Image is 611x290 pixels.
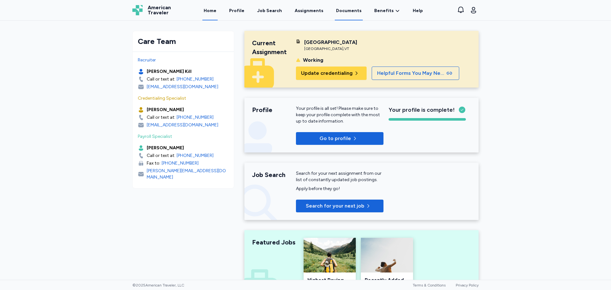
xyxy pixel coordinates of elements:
[304,238,356,272] img: Highest Paying
[252,238,296,247] div: Featured Jobs
[372,67,459,80] button: Helpful Forms You May Need
[306,202,364,210] span: Search for your next job
[320,135,351,142] span: Go to profile
[335,1,363,20] a: Documents
[148,5,171,15] span: American Traveler
[138,133,229,140] div: Payroll Specialist
[177,114,214,121] a: [PHONE_NUMBER]
[162,160,199,166] a: [PHONE_NUMBER]
[252,39,296,56] div: Current Assignment
[252,170,296,179] div: Job Search
[374,8,394,14] span: Benefits
[296,132,383,145] button: Go to profile
[374,8,400,14] a: Benefits
[147,168,229,180] div: [PERSON_NAME][EMAIL_ADDRESS][DOMAIN_NAME]
[301,69,353,77] span: Update credentialing
[296,105,383,124] div: Your profile is all set! Please make sure to keep your profile complete with the most up to date ...
[147,76,175,82] div: Call or text at:
[147,84,218,90] div: [EMAIL_ADDRESS][DOMAIN_NAME]
[365,276,409,284] div: Recently Added
[304,46,357,51] div: [GEOGRAPHIC_DATA] , VT
[252,105,296,114] div: Profile
[413,283,446,287] a: Terms & Conditions
[304,39,357,46] div: [GEOGRAPHIC_DATA]
[147,107,184,113] div: [PERSON_NAME]
[147,152,175,159] div: Call or text at:
[257,8,282,14] div: Job Search
[138,36,229,46] div: Care Team
[147,68,192,75] div: [PERSON_NAME] Kill
[361,238,413,272] img: Recently Added
[307,276,352,284] div: Highest Paying
[147,122,218,128] div: [EMAIL_ADDRESS][DOMAIN_NAME]
[177,76,214,82] a: [PHONE_NUMBER]
[389,105,455,114] span: Your profile is complete!
[138,95,229,102] div: Credentialing Specialist
[456,283,479,287] a: Privacy Policy
[147,114,175,121] div: Call or text at:
[296,67,367,80] button: Update credentialing
[177,152,214,159] a: [PHONE_NUMBER]
[296,200,383,212] button: Search for your next job
[132,283,184,288] span: © 2025 American Traveler, LLC
[132,5,143,15] img: Logo
[377,69,445,77] span: Helpful Forms You May Need
[296,186,383,192] div: Apply before they go!
[147,160,160,166] div: Fax to:
[202,1,218,20] a: Home
[147,145,184,151] div: [PERSON_NAME]
[303,56,323,64] div: Working
[296,170,383,183] div: Search for your next assignment from our list of constantly updated job postings.
[138,57,229,63] div: Recruiter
